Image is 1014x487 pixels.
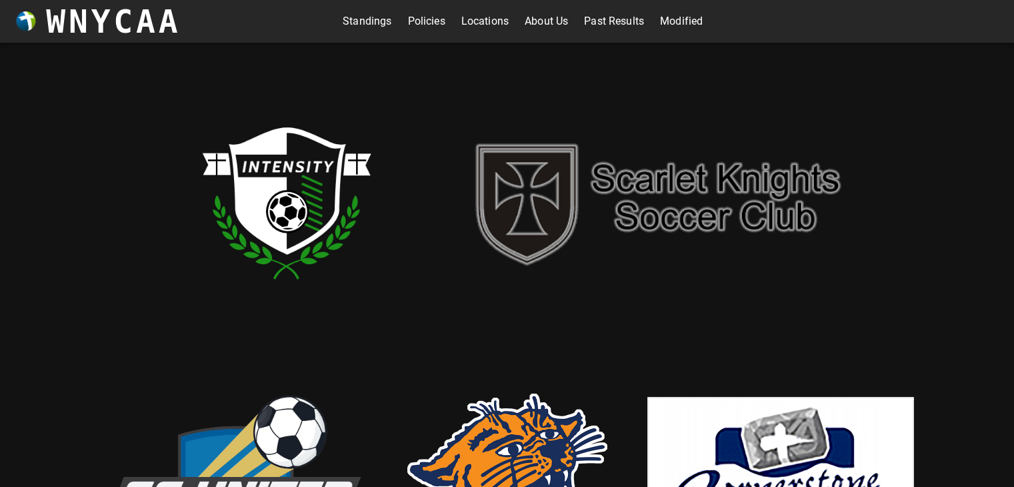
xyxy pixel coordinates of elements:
[461,131,861,275] img: sk.png
[154,69,421,336] img: intensity.png
[660,11,703,32] a: Modified
[525,11,568,32] a: About Us
[461,11,509,32] a: Locations
[16,11,36,31] img: wnycaaBall.png
[408,11,445,32] a: Policies
[46,3,181,40] h3: WNYCAA
[584,11,644,32] a: Past Results
[343,11,391,32] a: Standings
